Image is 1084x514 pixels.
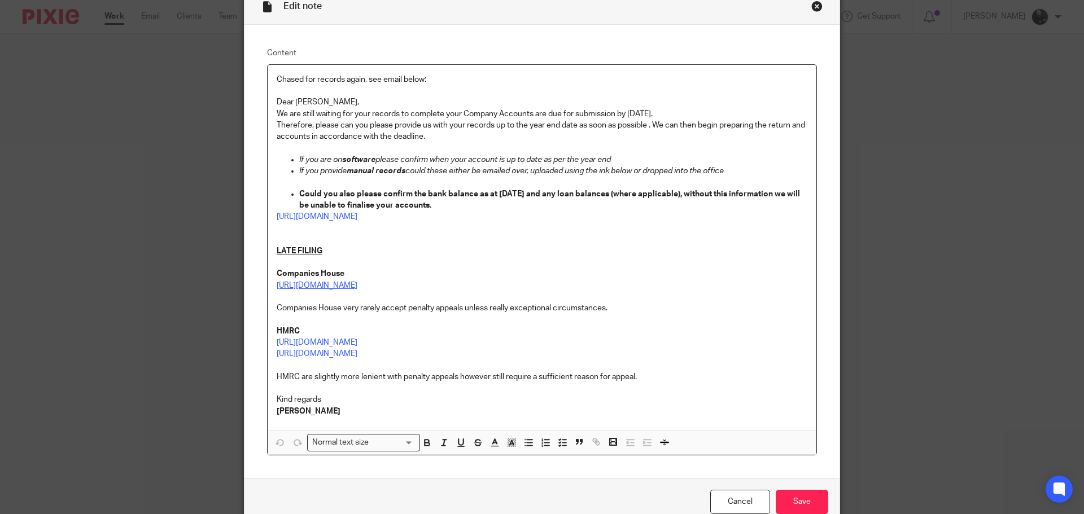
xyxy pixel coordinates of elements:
[277,327,300,335] strong: HMRC
[310,437,371,449] span: Normal text size
[277,339,357,346] a: [URL][DOMAIN_NAME]
[776,490,828,514] input: Save
[277,407,340,415] strong: [PERSON_NAME]
[283,2,322,11] span: Edit note
[277,108,807,120] p: We are still waiting for your records to complete your Company Accounts are due for submission by...
[299,190,802,209] strong: Could you also please confirm the bank balance as at [DATE] and any loan balances (where applicab...
[277,394,807,405] p: Kind regards
[307,434,420,451] div: Search for option
[277,350,357,358] a: [URL][DOMAIN_NAME]
[811,1,823,12] div: Close this dialog window
[375,156,611,164] em: please confirm when your account is up to date as per the year end
[373,437,413,449] input: Search for option
[342,156,375,164] em: software
[277,371,807,383] p: HMRC are slightly more lenient with penalty appeals however still require a sufficient reason for...
[405,167,724,175] em: could these either be emailed over, uploaded using the ink below or dropped into the office
[710,490,770,514] a: Cancel
[347,167,405,175] em: manual records
[277,213,357,221] a: [URL][DOMAIN_NAME]
[299,167,347,175] em: If you provide
[277,74,807,85] p: Chased for records again, see email below:
[277,120,807,143] p: Therefore, please can you please provide us with your records up to the year end date as soon as ...
[277,96,807,108] p: Dear [PERSON_NAME],
[277,247,322,255] u: LATE FILING
[299,156,342,164] em: If you are on
[277,302,807,314] p: Companies House very rarely accept penalty appeals unless really exceptional circumstances.
[267,47,817,59] label: Content
[277,282,357,289] a: [URL][DOMAIN_NAME]
[277,270,344,278] strong: Companies House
